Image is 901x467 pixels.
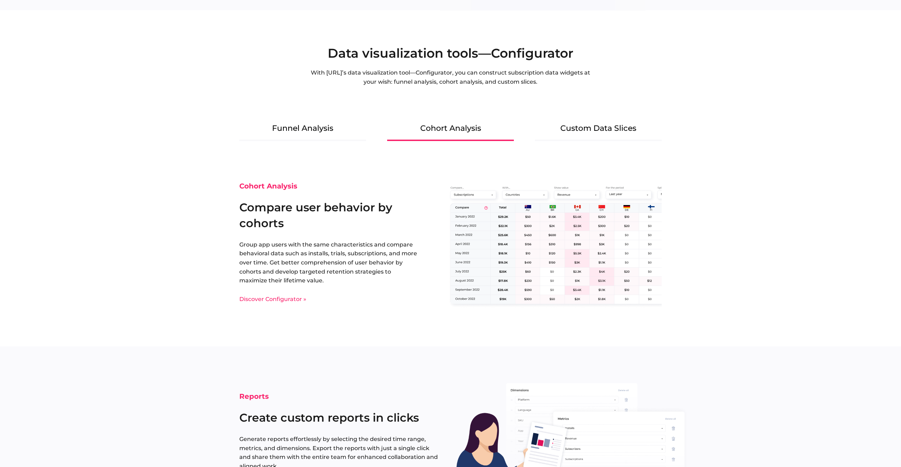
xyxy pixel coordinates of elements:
div: Cohort Analysis [387,121,514,141]
img: appflow.ai-cohort-analysis [444,181,710,311]
div: Custom Data Slices [535,121,662,141]
h2: Compare user behavior by cohorts [239,200,419,231]
div: Reports [239,391,440,401]
a: Discover Configurator » [239,296,306,302]
p: Group app users with the same characteristics and compare behavioral data such as installs, trial... [239,240,419,285]
div: Funnel Analysis [239,121,366,141]
div: Cohort Analysis [239,181,419,191]
h2: Data visualization tools—Configurator [239,47,662,59]
h2: Create custom reports in clicks [239,410,440,426]
p: With [URL]’s data visualization tool—Configurator, you can construct subscription data widgets at... [305,68,596,86]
